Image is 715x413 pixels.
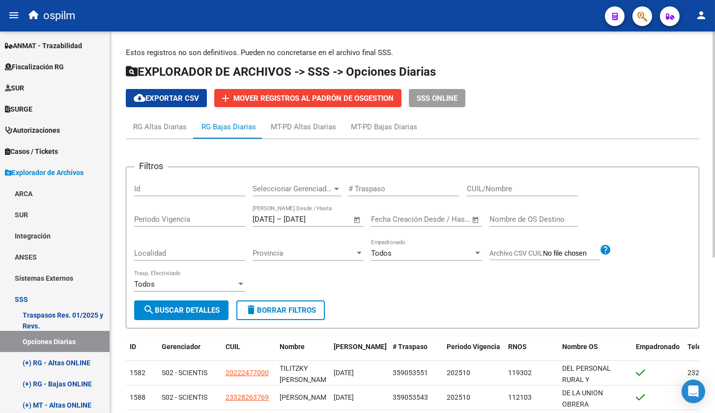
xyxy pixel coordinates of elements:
[447,393,470,401] span: 202510
[393,369,428,377] span: 359053551
[393,393,428,401] span: 359053543
[8,9,20,21] mat-icon: menu
[636,343,680,351] span: Empadronado
[393,343,428,351] span: # Traspaso
[447,369,470,377] span: 202510
[245,304,257,316] mat-icon: delete
[508,343,527,351] span: RNOS
[253,215,275,224] input: Fecha inicio
[508,369,532,377] span: 119302
[253,249,355,258] span: Provincia
[489,249,543,257] span: Archivo CSV CUIL
[508,393,532,401] span: 112103
[201,121,256,132] div: RG Bajas Diarias
[126,89,207,107] button: Exportar CSV
[330,336,389,369] datatable-header-cell: Fecha Traspaso
[443,336,504,369] datatable-header-cell: Periodo Vigencia
[600,244,611,256] mat-icon: help
[5,167,84,178] span: Explorador de Archivos
[682,380,705,403] div: Open Intercom Messenger
[352,214,363,226] button: Open calendar
[280,364,332,383] span: TILITZKY [PERSON_NAME]
[420,215,467,224] input: Fecha fin
[162,343,200,351] span: Gerenciador
[162,393,207,401] span: S02 - SCIENTIS
[134,159,168,173] h3: Filtros
[277,215,282,224] span: –
[134,94,199,103] span: Exportar CSV
[5,125,60,136] span: Autorizaciones
[371,215,411,224] input: Fecha inicio
[271,121,336,132] div: MT-PD Altas Diarias
[504,336,558,369] datatable-header-cell: RNOS
[334,392,385,403] div: [DATE]
[280,343,305,351] span: Nombre
[134,300,229,320] button: Buscar Detalles
[143,306,220,315] span: Buscar Detalles
[5,40,82,51] span: ANMAT - Trazabilidad
[143,304,155,316] mat-icon: search
[695,9,707,21] mat-icon: person
[5,146,58,157] span: Casos / Tickets
[133,121,187,132] div: RG Altas Diarias
[5,104,32,115] span: SURGE
[409,89,465,107] button: SSS ONLINE
[334,367,385,379] div: [DATE]
[470,214,482,226] button: Open calendar
[632,336,684,369] datatable-header-cell: Empadronado
[253,184,332,193] span: Seleccionar Gerenciador
[562,343,598,351] span: Nombre OS
[351,121,417,132] div: MT-PD Bajas Diarias
[558,336,632,369] datatable-header-cell: Nombre OS
[134,92,145,104] mat-icon: cloud_download
[126,65,436,79] span: EXPLORADOR DE ARCHIVOS -> SSS -> Opciones Diarias
[447,343,500,351] span: Periodo Vigencia
[233,94,394,103] span: Mover registros al PADRÓN de OsGestion
[130,343,136,351] span: ID
[417,94,458,103] span: SSS ONLINE
[134,280,155,289] span: Todos
[130,369,145,377] span: 1582
[276,336,330,369] datatable-header-cell: Nombre
[126,47,699,58] p: Estos registros no son definitivos. Pueden no concretarse en el archivo final SSS.
[562,364,629,406] span: DEL PERSONAL RURAL Y ESTIBADORES DE LA [GEOGRAPHIC_DATA]
[280,393,332,401] span: [PERSON_NAME]
[334,343,387,351] span: [PERSON_NAME]
[226,343,240,351] span: CUIL
[236,300,325,320] button: Borrar Filtros
[162,369,207,377] span: S02 - SCIENTIS
[543,249,600,258] input: Archivo CSV CUIL
[214,89,401,107] button: Mover registros al PADRÓN de OsGestion
[5,83,24,93] span: SUR
[158,336,222,369] datatable-header-cell: Gerenciador
[389,336,443,369] datatable-header-cell: # Traspaso
[130,393,145,401] span: 1588
[226,393,269,401] span: 23328263769
[220,92,231,104] mat-icon: add
[371,249,392,258] span: Todos
[5,61,64,72] span: Fiscalización RG
[245,306,316,315] span: Borrar Filtros
[222,336,276,369] datatable-header-cell: CUIL
[126,336,158,369] datatable-header-cell: ID
[43,5,75,27] span: ospilm
[226,369,269,377] span: 20222477000
[284,215,331,224] input: Fecha fin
